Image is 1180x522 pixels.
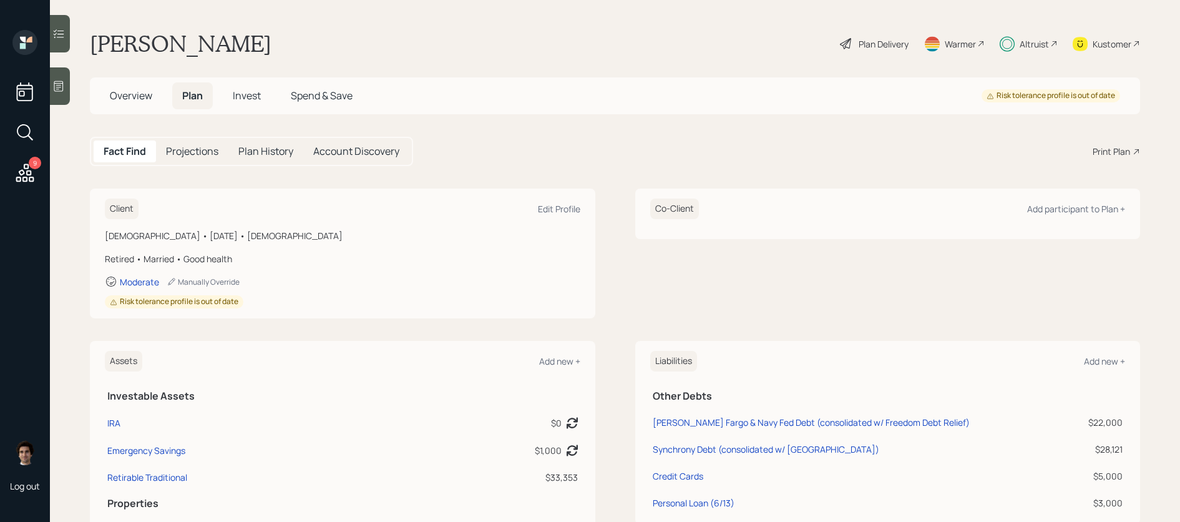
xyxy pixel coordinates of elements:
div: Manually Override [167,277,240,287]
div: Log out [10,480,40,492]
h5: Investable Assets [107,390,578,402]
div: Kustomer [1093,37,1131,51]
h1: [PERSON_NAME] [90,30,271,57]
div: Credit Cards [653,470,703,483]
div: Personal Loan (6/13) [653,496,734,510]
h5: Other Debts [653,390,1123,402]
h6: Liabilities [650,351,697,372]
h5: Projections [166,145,218,157]
div: Risk tolerance profile is out of date [110,297,238,307]
h6: Assets [105,351,142,372]
div: [DEMOGRAPHIC_DATA] • [DATE] • [DEMOGRAPHIC_DATA] [105,229,580,242]
div: Risk tolerance profile is out of date [987,91,1115,101]
div: $0 [551,416,562,430]
span: Overview [110,89,152,102]
div: $5,000 [1076,470,1123,483]
div: Retirable Traditional [107,471,187,484]
span: Invest [233,89,261,102]
div: Altruist [1020,37,1049,51]
div: Edit Profile [538,203,580,215]
span: Plan [182,89,203,102]
h5: Fact Find [104,145,146,157]
h5: Properties [107,498,578,510]
div: Print Plan [1093,145,1130,158]
div: Add participant to Plan + [1027,203,1125,215]
div: Warmer [945,37,976,51]
div: $22,000 [1076,416,1123,429]
div: $3,000 [1076,496,1123,510]
div: 9 [29,157,41,169]
h6: Client [105,199,139,219]
div: [PERSON_NAME] Fargo & Navy Fed Debt (consolidated w/ Freedom Debt Relief) [653,416,970,429]
h5: Plan History [238,145,293,157]
div: $33,353 [411,471,577,484]
h5: Account Discovery [313,145,399,157]
div: $1,000 [535,444,562,457]
div: Synchrony Debt (consolidated w/ [GEOGRAPHIC_DATA]) [653,443,879,456]
h6: Co-Client [650,199,699,219]
div: Moderate [120,276,159,288]
div: $28,121 [1076,443,1123,456]
span: Spend & Save [291,89,353,102]
div: Add new + [1084,355,1125,367]
div: Retired • Married • Good health [105,252,580,265]
img: harrison-schaefer-headshot-2.png [12,440,37,465]
div: Emergency Savings [107,444,185,457]
div: Add new + [539,355,580,367]
div: IRA [107,416,120,430]
div: Plan Delivery [859,37,909,51]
